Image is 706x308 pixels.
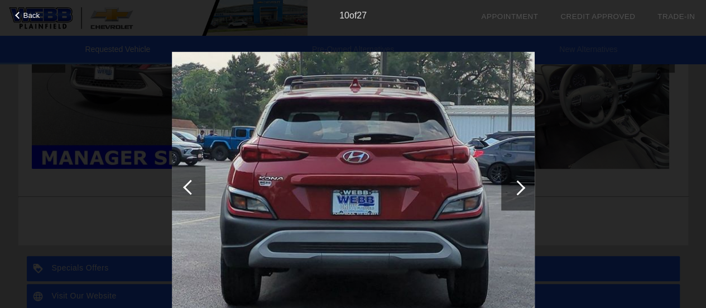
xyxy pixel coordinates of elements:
a: Appointment [481,12,538,21]
a: Credit Approved [560,12,635,21]
span: Back [23,11,40,20]
span: 27 [357,11,367,20]
a: Trade-In [657,12,695,21]
span: 10 [339,11,349,20]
